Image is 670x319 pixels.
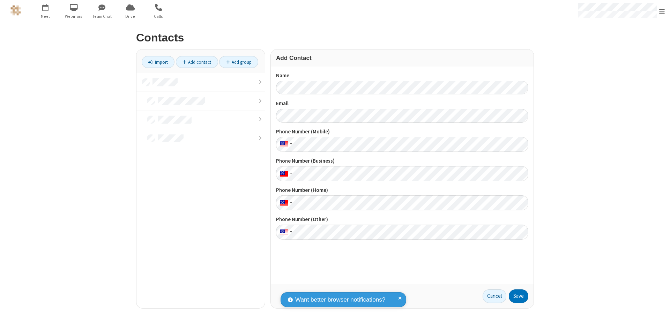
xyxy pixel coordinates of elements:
span: Calls [146,13,172,20]
span: Drive [117,13,143,20]
div: United States: + 1 [276,195,294,210]
button: Save [509,289,528,303]
label: Phone Number (Home) [276,186,528,194]
a: Import [142,56,174,68]
span: Want better browser notifications? [295,295,385,304]
h2: Contacts [136,32,534,44]
span: Webinars [61,13,87,20]
div: United States: + 1 [276,225,294,240]
div: United States: + 1 [276,166,294,181]
h3: Add Contact [276,55,528,61]
img: QA Selenium DO NOT DELETE OR CHANGE [10,5,21,16]
label: Name [276,72,528,80]
label: Email [276,100,528,108]
div: United States: + 1 [276,137,294,152]
span: Meet [32,13,59,20]
a: Cancel [483,289,506,303]
a: Add contact [176,56,218,68]
label: Phone Number (Mobile) [276,128,528,136]
span: Team Chat [89,13,115,20]
label: Phone Number (Business) [276,157,528,165]
label: Phone Number (Other) [276,216,528,224]
a: Add group [219,56,258,68]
